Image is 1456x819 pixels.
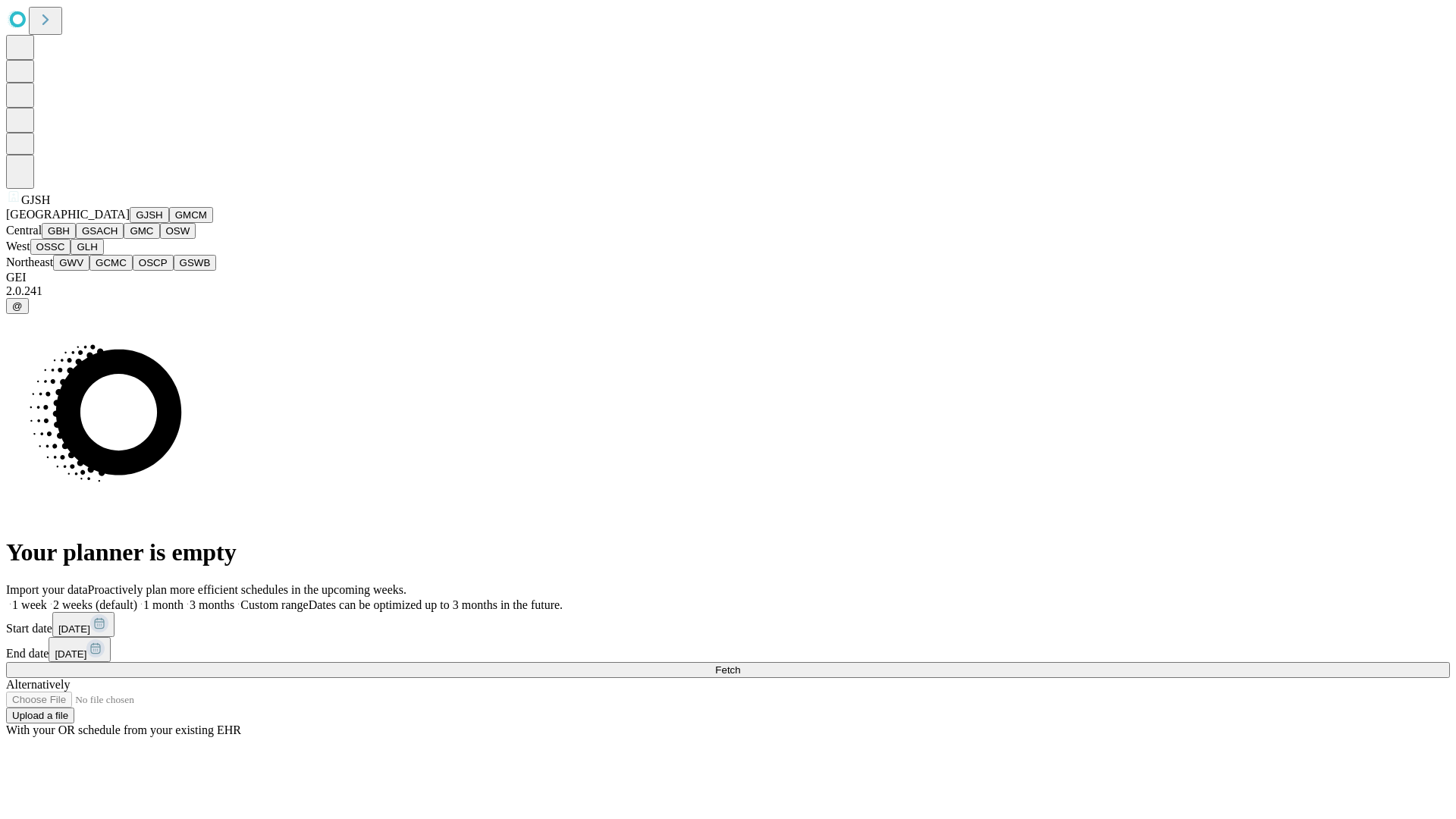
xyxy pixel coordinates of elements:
[6,723,241,736] span: With your OR schedule from your existing EHR
[6,256,53,268] span: Northeast
[76,223,124,239] button: GSACH
[6,678,70,691] span: Alternatively
[6,538,1450,566] h1: Your planner is empty
[143,598,184,611] span: 1 month
[240,598,308,611] span: Custom range
[53,255,89,271] button: GWV
[71,239,103,255] button: GLH
[6,271,1450,284] div: GEI
[12,598,47,611] span: 1 week
[6,298,29,314] button: @
[6,208,130,221] span: [GEOGRAPHIC_DATA]
[6,708,74,723] button: Upload a file
[42,223,76,239] button: GBH
[309,598,563,611] span: Dates can be optimized up to 3 months in the future.
[88,583,406,596] span: Proactively plan more efficient schedules in the upcoming weeks.
[6,662,1450,678] button: Fetch
[52,612,115,637] button: [DATE]
[89,255,133,271] button: GCMC
[21,193,50,206] span: GJSH
[715,664,740,676] span: Fetch
[190,598,234,611] span: 3 months
[53,598,137,611] span: 2 weeks (default)
[133,255,174,271] button: OSCP
[58,623,90,635] span: [DATE]
[6,612,1450,637] div: Start date
[174,255,217,271] button: GSWB
[169,207,213,223] button: GMCM
[49,637,111,662] button: [DATE]
[6,583,88,596] span: Import your data
[6,284,1450,298] div: 2.0.241
[160,223,196,239] button: OSW
[6,224,42,237] span: Central
[6,637,1450,662] div: End date
[124,223,159,239] button: GMC
[130,207,169,223] button: GJSH
[12,300,23,312] span: @
[55,648,86,660] span: [DATE]
[30,239,71,255] button: OSSC
[6,240,30,253] span: West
